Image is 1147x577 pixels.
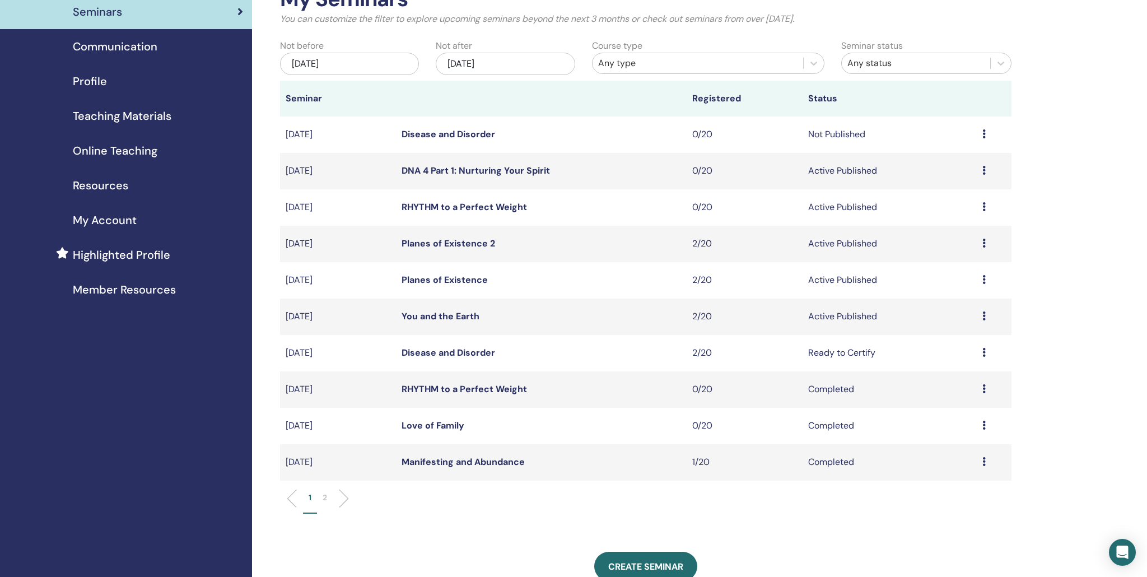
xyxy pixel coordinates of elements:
[687,189,803,226] td: 0/20
[1109,539,1136,566] div: Open Intercom Messenger
[608,561,683,573] span: Create seminar
[280,39,324,53] label: Not before
[280,262,396,299] td: [DATE]
[402,383,527,395] a: RHYTHM to a Perfect Weight
[280,408,396,444] td: [DATE]
[402,347,495,359] a: Disease and Disorder
[73,73,107,90] span: Profile
[687,117,803,153] td: 0/20
[598,57,798,70] div: Any type
[280,226,396,262] td: [DATE]
[803,408,977,444] td: Completed
[73,212,137,229] span: My Account
[592,39,642,53] label: Course type
[803,371,977,408] td: Completed
[402,128,495,140] a: Disease and Disorder
[803,81,977,117] th: Status
[687,408,803,444] td: 0/20
[280,189,396,226] td: [DATE]
[687,299,803,335] td: 2/20
[280,53,419,75] div: [DATE]
[73,108,171,124] span: Teaching Materials
[803,153,977,189] td: Active Published
[309,492,311,504] p: 1
[280,117,396,153] td: [DATE]
[402,456,525,468] a: Manifesting and Abundance
[687,226,803,262] td: 2/20
[803,226,977,262] td: Active Published
[280,299,396,335] td: [DATE]
[402,274,488,286] a: Planes of Existence
[687,262,803,299] td: 2/20
[687,371,803,408] td: 0/20
[280,81,396,117] th: Seminar
[402,201,527,213] a: RHYTHM to a Perfect Weight
[73,38,157,55] span: Communication
[803,299,977,335] td: Active Published
[280,444,396,481] td: [DATE]
[73,3,122,20] span: Seminars
[687,81,803,117] th: Registered
[803,335,977,371] td: Ready to Certify
[280,153,396,189] td: [DATE]
[402,420,464,431] a: Love of Family
[841,39,903,53] label: Seminar status
[436,39,472,53] label: Not after
[847,57,985,70] div: Any status
[402,310,479,322] a: You and the Earth
[687,444,803,481] td: 1/20
[436,53,575,75] div: [DATE]
[402,165,550,176] a: DNA 4 Part 1: Nurturing Your Spirit
[280,371,396,408] td: [DATE]
[280,335,396,371] td: [DATE]
[73,246,170,263] span: Highlighted Profile
[73,177,128,194] span: Resources
[687,153,803,189] td: 0/20
[280,12,1011,26] p: You can customize the filter to explore upcoming seminars beyond the next 3 months or check out s...
[402,238,495,249] a: Planes of Existence 2
[803,262,977,299] td: Active Published
[73,142,157,159] span: Online Teaching
[803,117,977,153] td: Not Published
[803,444,977,481] td: Completed
[323,492,327,504] p: 2
[73,281,176,298] span: Member Resources
[687,335,803,371] td: 2/20
[803,189,977,226] td: Active Published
